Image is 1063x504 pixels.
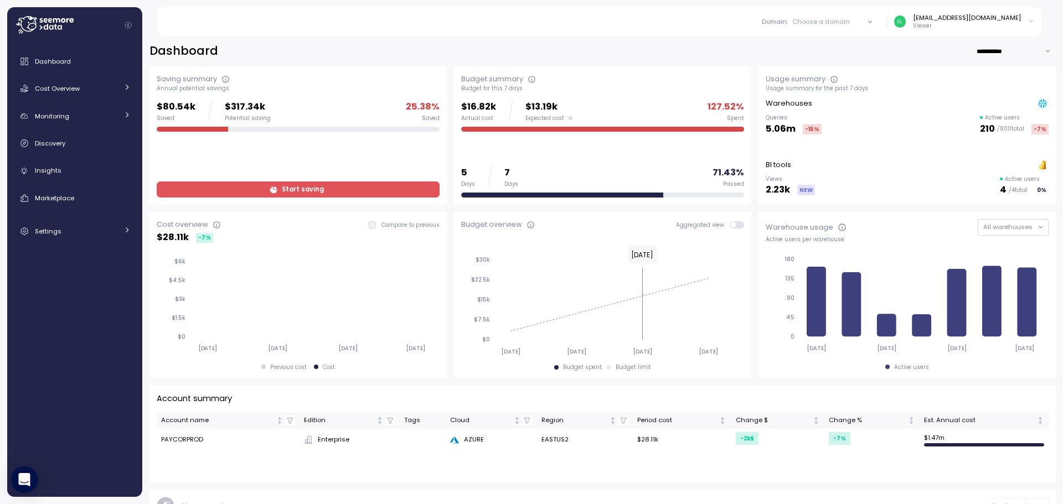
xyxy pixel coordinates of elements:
td: $ 1.47m [920,429,1049,451]
tspan: [DATE] [807,345,827,352]
a: Dashboard [12,50,138,72]
span: Start saving [282,182,324,197]
div: Active users per warehouse [766,236,1049,243]
p: 210 [980,122,995,137]
div: Budget overview [461,219,522,230]
a: Discovery [12,132,138,154]
span: Monitoring [35,112,69,121]
div: Saved [157,115,195,122]
p: Queries [766,114,822,122]
div: Not sorted [376,417,384,424]
p: Views [766,175,815,183]
div: -7 % [829,432,850,445]
div: Warehouse usage [766,222,833,233]
span: Discovery [35,139,65,148]
tspan: [DATE] [948,345,967,352]
p: 127.52 % [708,100,744,115]
div: Budget spent [563,363,602,371]
tspan: 180 [785,256,794,263]
a: Monitoring [12,105,138,127]
th: Period costNot sorted [633,413,731,429]
div: Change % [829,415,906,425]
tspan: 0 [791,333,794,340]
tspan: $0 [178,333,185,340]
th: RegionNot sorted [536,413,632,429]
p: Account summary [157,392,232,405]
div: Budget limit [616,363,651,371]
div: Cloud [450,415,511,425]
div: Actual cost [461,115,496,122]
tspan: $6k [174,258,185,265]
div: Period cost [637,415,718,425]
span: All warehouses [983,222,1033,231]
a: Settings [12,220,138,242]
td: PAYCORPROD [157,429,300,451]
img: 9819483d95bcefcbde6e3c56e1731568 [894,15,906,27]
div: Account name [161,415,275,425]
div: Saving summary [157,74,217,85]
tspan: $3k [175,295,185,303]
div: Not sorted [719,417,726,424]
p: Warehouses [766,98,812,109]
h2: Dashboard [149,43,218,59]
div: 0 % [1035,185,1049,195]
div: Not sorted [812,417,820,424]
span: Marketplace [35,194,74,202]
p: 2.23k [766,183,790,198]
div: Active users [894,363,929,371]
tspan: $22.5k [471,276,490,283]
div: Open Intercom Messenger [11,466,38,493]
div: Not sorted [609,417,617,424]
th: Change $Not sorted [731,413,824,429]
tspan: [DATE] [501,348,520,355]
div: -15 % [803,124,822,134]
th: EditionNot sorted [300,413,399,429]
div: Potential saving [225,115,271,122]
tspan: $1.5k [172,314,185,321]
tspan: [DATE] [633,348,652,355]
div: Saved [422,115,440,122]
p: $ 28.11k [157,230,189,245]
span: Aggregated view [676,221,730,228]
p: / 4 total [1009,186,1028,194]
p: 7 [504,165,518,180]
button: All warehouses [978,219,1049,235]
tspan: [DATE] [339,345,358,352]
th: Est. Annual costNot sorted [920,413,1049,429]
tspan: [DATE] [198,345,217,352]
p: Domain : [762,17,788,26]
div: Not sorted [276,417,283,424]
tspan: [DATE] [406,345,426,352]
a: Start saving [157,181,440,198]
div: -7 % [1031,124,1049,134]
tspan: [DATE] [1015,345,1035,352]
th: CloudNot sorted [446,413,536,429]
p: $80.54k [157,100,195,115]
tspan: [DATE] [699,348,718,355]
div: Days [504,180,518,188]
p: 25.38 % [406,100,440,115]
a: Marketplace [12,187,138,209]
p: / 800 total [997,125,1024,133]
span: Expected cost [525,115,564,122]
div: Usage summary for the past 7 days [766,85,1049,92]
p: Compare to previous [381,221,440,229]
div: Annual potential savings [157,85,440,92]
div: Edition [304,415,374,425]
div: Not sorted [907,417,915,424]
span: Enterprise [318,435,349,445]
div: Usage summary [766,74,825,85]
p: 5.06m [766,122,796,137]
tspan: $4.5k [169,277,185,284]
div: Change $ [736,415,811,425]
div: Spent [727,115,744,122]
span: Cost Overview [35,84,80,93]
p: Active users [985,114,1020,122]
text: [DATE] [631,250,653,259]
tspan: $7.5k [474,316,490,323]
p: Active users [1005,175,1040,183]
td: $28.11k [633,429,731,451]
tspan: 90 [787,294,794,302]
p: 4 [1000,183,1007,198]
tspan: 135 [785,275,794,282]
